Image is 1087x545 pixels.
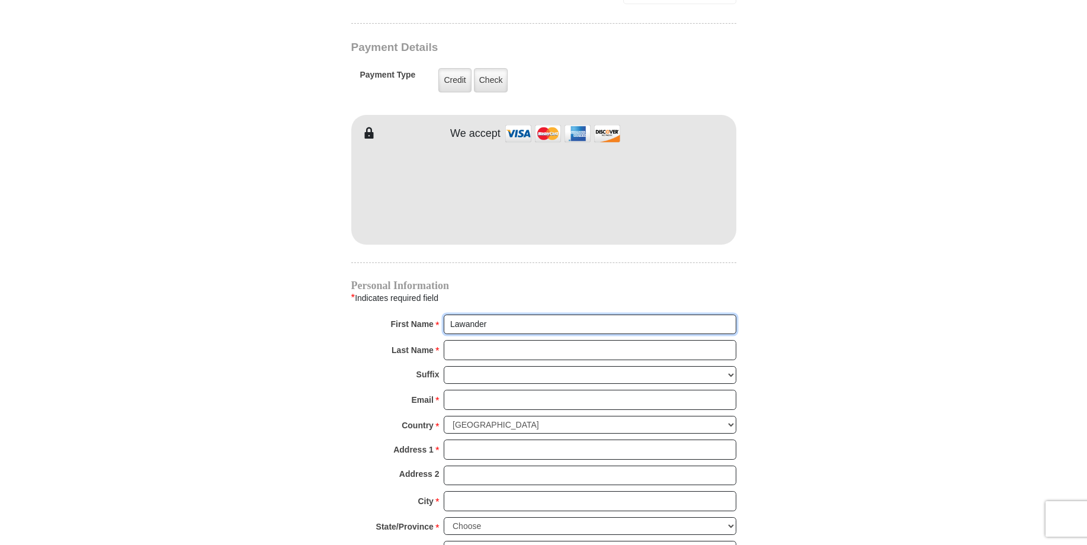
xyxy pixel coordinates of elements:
[402,417,434,434] strong: Country
[418,493,433,509] strong: City
[416,366,440,383] strong: Suffix
[351,290,736,306] div: Indicates required field
[376,518,434,535] strong: State/Province
[399,466,440,482] strong: Address 2
[438,68,471,92] label: Credit
[450,127,501,140] h4: We accept
[351,41,653,54] h3: Payment Details
[392,342,434,358] strong: Last Name
[504,121,622,146] img: credit cards accepted
[412,392,434,408] strong: Email
[351,281,736,290] h4: Personal Information
[360,70,416,86] h5: Payment Type
[474,68,508,92] label: Check
[391,316,434,332] strong: First Name
[351,140,736,241] iframe: To enrich screen reader interactions, please activate Accessibility in Grammarly extension settings
[393,441,434,458] strong: Address 1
